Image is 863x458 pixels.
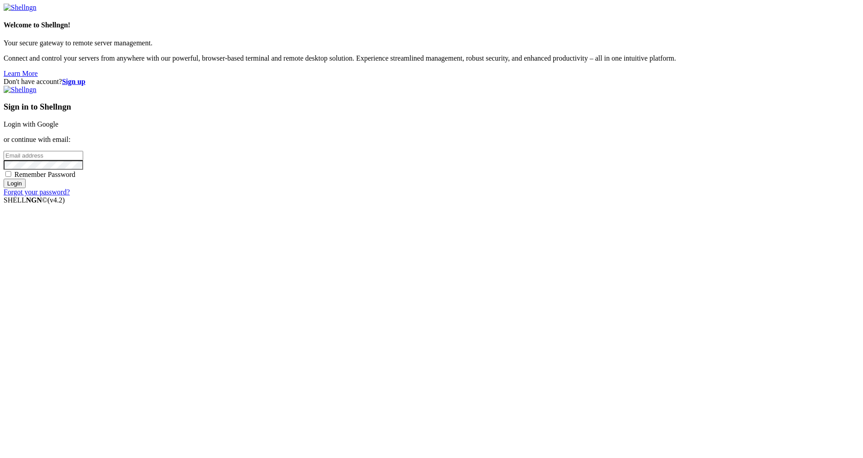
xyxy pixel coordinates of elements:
p: or continue with email: [4,136,859,144]
a: Forgot your password? [4,188,70,196]
h3: Sign in to Shellngn [4,102,859,112]
a: Learn More [4,70,38,77]
p: Connect and control your servers from anywhere with our powerful, browser-based terminal and remo... [4,54,859,62]
p: Your secure gateway to remote server management. [4,39,859,47]
div: Don't have account? [4,78,859,86]
img: Shellngn [4,86,36,94]
a: Sign up [62,78,85,85]
input: Email address [4,151,83,160]
input: Login [4,179,26,188]
span: Remember Password [14,171,76,178]
span: 4.2.0 [48,196,65,204]
input: Remember Password [5,171,11,177]
a: Login with Google [4,120,58,128]
h4: Welcome to Shellngn! [4,21,859,29]
span: SHELL © [4,196,65,204]
img: Shellngn [4,4,36,12]
b: NGN [26,196,42,204]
